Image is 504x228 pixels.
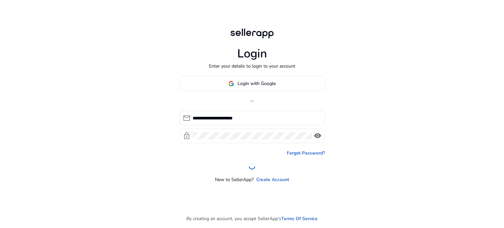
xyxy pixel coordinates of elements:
[183,132,191,140] span: lock
[238,80,276,87] span: Login with Google
[179,76,325,91] button: Login with Google
[256,176,289,183] a: Create Account
[281,215,318,222] a: Terms Of Service
[237,47,267,61] h1: Login
[179,97,325,104] p: or
[215,176,254,183] p: New to SellerApp?
[183,114,191,122] span: mail
[228,81,234,87] img: google-logo.svg
[287,150,325,156] a: Forgot Password?
[314,132,322,140] span: visibility
[209,63,295,70] p: Enter your details to login to your account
